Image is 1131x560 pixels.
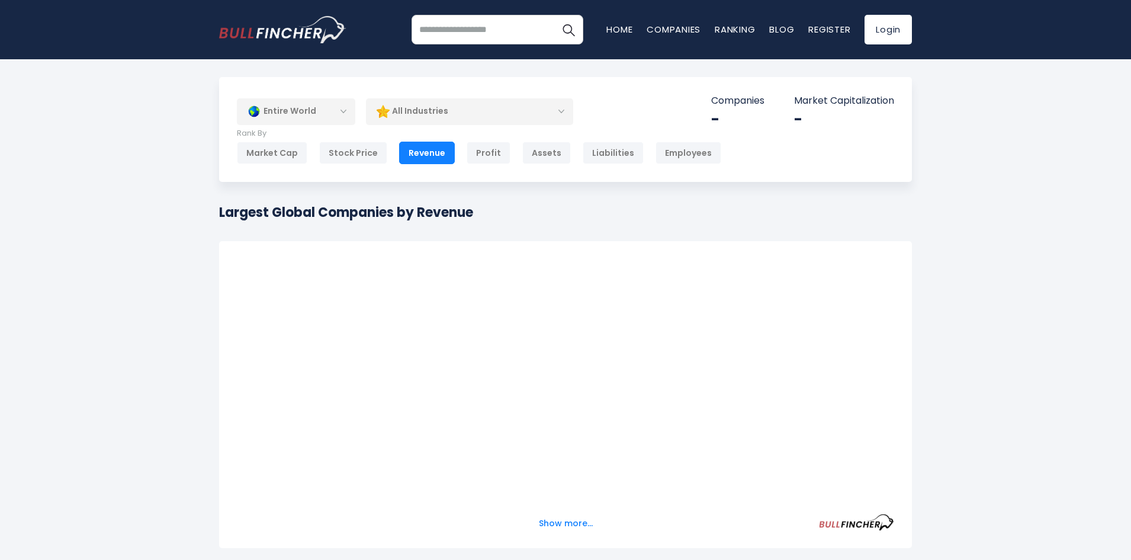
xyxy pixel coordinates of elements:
a: Register [808,23,850,36]
div: Stock Price [319,142,387,164]
a: Login [865,15,912,44]
div: All Industries [366,98,573,125]
div: Profit [467,142,510,164]
h1: Largest Global Companies by Revenue [219,203,473,222]
div: Assets [522,142,571,164]
div: Employees [656,142,721,164]
a: Blog [769,23,794,36]
div: Revenue [399,142,455,164]
button: Show more... [532,514,600,533]
p: Market Capitalization [794,95,894,107]
p: Rank By [237,129,721,139]
div: Market Cap [237,142,307,164]
div: - [794,110,894,129]
a: Go to homepage [219,16,346,43]
button: Search [554,15,583,44]
div: Liabilities [583,142,644,164]
p: Companies [711,95,764,107]
img: bullfincher logo [219,16,346,43]
div: Entire World [237,98,355,125]
a: Home [606,23,632,36]
a: Companies [647,23,701,36]
a: Ranking [715,23,755,36]
div: - [711,110,764,129]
